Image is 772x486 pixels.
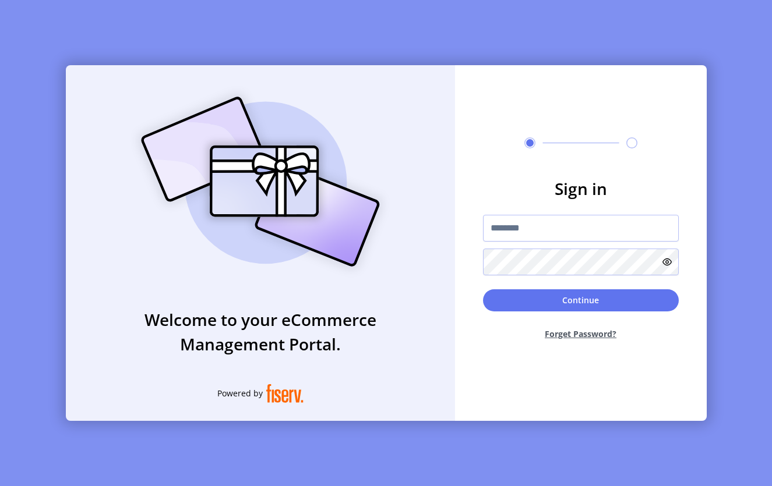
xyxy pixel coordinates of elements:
span: Powered by [217,387,263,399]
h3: Sign in [483,176,679,201]
h3: Welcome to your eCommerce Management Portal. [66,307,455,356]
button: Continue [483,289,679,311]
img: card_Illustration.svg [124,84,397,279]
button: Forget Password? [483,318,679,349]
